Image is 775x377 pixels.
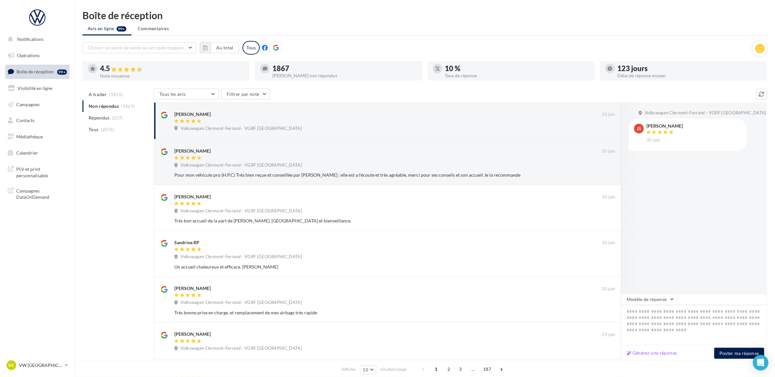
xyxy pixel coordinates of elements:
[112,115,123,120] span: (207)
[89,115,110,121] span: Répondus
[272,65,417,72] div: 1867
[753,355,769,371] div: Open Intercom Messenger
[17,53,40,58] span: Opérations
[221,89,270,100] button: Filtrer par note
[624,349,680,357] button: Générer une réponse
[174,239,199,246] div: Sandrine RP
[621,294,678,305] button: Modèle de réponse
[174,218,573,224] div: Très bon accueil de la part de [PERSON_NAME]. [GEOGRAPHIC_DATA] et bienveillance.
[16,134,43,139] span: Médiathèque
[4,32,68,46] button: Notifications
[181,162,302,168] span: Volkswagen Clermont-Ferrand - VGRF [GEOGRAPHIC_DATA]
[8,362,15,369] span: VC
[4,184,71,203] a: Campagnes DataOnDemand
[89,126,98,133] span: Tous
[602,240,615,246] span: 30 juin
[444,364,454,374] span: 2
[4,65,71,79] a: Boîte de réception99+
[4,130,71,144] a: Médiathèque
[455,364,466,374] span: 3
[16,165,67,179] span: PLV et print personnalisable
[109,92,123,97] span: (1810)
[4,82,71,95] a: Visibilité en ligne
[602,194,615,200] span: 30 juin
[82,42,196,53] button: Choisir un point de vente ou un code magasin
[243,41,260,55] div: Tous
[602,286,615,292] span: 30 juin
[174,172,573,178] div: Pour mon véhicule pro (H.P.C) Très bien reçue et conseillée par [PERSON_NAME] ; elle est a l'écou...
[100,65,244,72] div: 4.5
[4,49,71,62] a: Opérations
[342,366,356,372] span: Afficher
[272,73,417,78] div: [PERSON_NAME] non répondus
[4,114,71,127] a: Contacts
[138,25,169,32] span: Commentaires
[646,124,683,128] div: [PERSON_NAME]
[445,65,590,72] div: 10 %
[360,365,377,374] button: 10
[18,85,52,91] span: Visibilité en ligne
[181,254,302,260] span: Volkswagen Clermont-Ferrand - VGRF [GEOGRAPHIC_DATA]
[200,42,239,53] button: Au total
[618,73,762,78] div: Délai de réponse moyen
[174,148,211,154] div: [PERSON_NAME]
[445,73,590,78] div: Taux de réponse
[82,10,767,20] div: Boîte de réception
[174,111,211,118] div: [PERSON_NAME]
[57,69,67,75] div: 99+
[602,332,615,338] span: 29 juin
[602,148,615,154] span: 30 juin
[4,98,71,111] a: Campagnes
[16,150,38,156] span: Calendrier
[16,118,34,123] span: Contacts
[16,186,67,200] span: Campagnes DataOnDemand
[5,359,69,371] a: VC VW [GEOGRAPHIC_DATA]
[17,69,54,74] span: Boîte de réception
[174,194,211,200] div: [PERSON_NAME]
[174,309,573,316] div: Très bonne prise en charge, et remplacement de mes airbags très rapide
[174,331,211,337] div: [PERSON_NAME]
[431,364,441,374] span: 1
[714,348,764,359] button: Poster ma réponse
[181,300,302,306] span: Volkswagen Clermont-Ferrand - VGRF [GEOGRAPHIC_DATA]
[363,367,369,372] span: 10
[181,346,302,351] span: Volkswagen Clermont-Ferrand - VGRF [GEOGRAPHIC_DATA]
[646,137,660,143] span: 30 juin
[481,364,494,374] span: 187
[380,366,407,372] span: résultats/page
[181,126,302,132] span: Volkswagen Clermont-Ferrand - VGRF [GEOGRAPHIC_DATA]
[174,264,573,270] div: Un accueil chaleureux et efficace. [PERSON_NAME]
[100,74,244,78] div: Note moyenne
[19,362,62,369] p: VW [GEOGRAPHIC_DATA]
[159,91,186,97] span: Tous les avis
[181,208,302,214] span: Volkswagen Clermont-Ferrand - VGRF [GEOGRAPHIC_DATA]
[174,285,211,292] div: [PERSON_NAME]
[89,91,107,98] span: A traiter
[645,110,766,116] span: Volkswagen Clermont-Ferrand - VGRF [GEOGRAPHIC_DATA]
[88,45,184,50] span: Choisir un point de vente ou un code magasin
[637,125,641,132] span: JS
[4,146,71,160] a: Calendrier
[4,162,71,181] a: PLV et print personnalisable
[211,42,239,53] button: Au total
[101,127,115,132] span: (2076)
[618,65,762,72] div: 123 jours
[17,36,44,42] span: Notifications
[602,112,615,118] span: 30 juin
[16,101,40,107] span: Campagnes
[468,364,478,374] span: ...
[154,89,219,100] button: Tous les avis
